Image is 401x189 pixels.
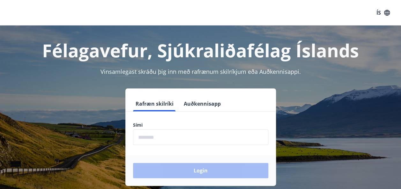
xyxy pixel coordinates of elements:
[8,38,393,62] h1: Félagavefur, Sjúkraliðafélag Íslands
[100,68,301,75] span: Vinsamlegast skráðu þig inn með rafrænum skilríkjum eða Auðkennisappi.
[373,7,393,18] button: ÍS
[181,96,223,111] button: Auðkennisapp
[133,122,268,128] label: Sími
[133,96,176,111] button: Rafræn skilríki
